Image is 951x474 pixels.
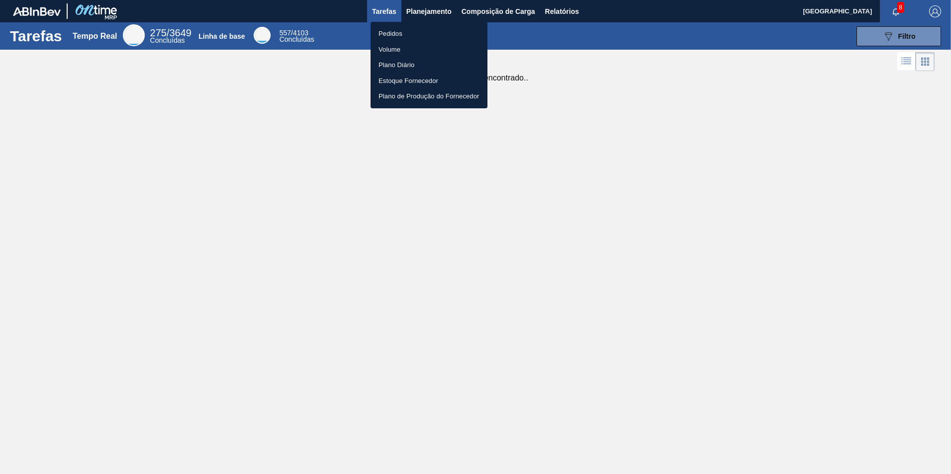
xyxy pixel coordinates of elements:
font: Volume [379,45,400,55]
font: Plano Diário [379,60,414,70]
font: Plano de Produção do Fornecedor [379,91,479,101]
a: Pedidos [371,26,487,42]
font: Pedidos [379,29,402,39]
a: Volume [371,42,487,58]
a: Plano Diário [371,57,487,73]
a: Plano de Produção do Fornecedor [371,88,487,104]
a: Estoque Fornecedor [371,73,487,89]
font: Estoque Fornecedor [379,76,438,86]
